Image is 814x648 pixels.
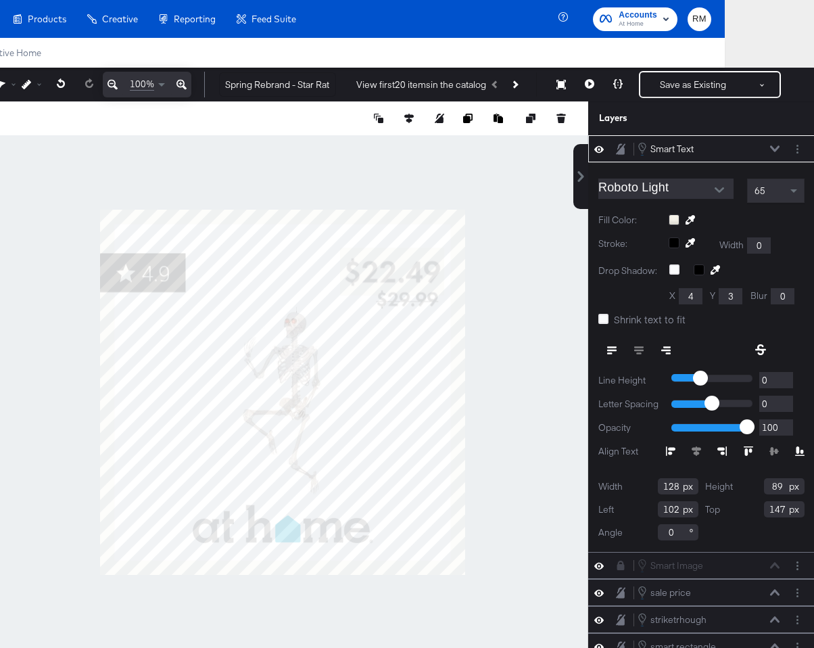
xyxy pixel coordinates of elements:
button: sale price [637,585,692,600]
button: Open [709,180,729,200]
button: Next Product [505,72,524,97]
label: Drop Shadow: [598,264,659,277]
label: Width [598,480,623,493]
label: Fill Color: [598,214,659,227]
button: Paste image [494,112,507,125]
label: Line Height [598,374,661,387]
span: Creative [102,14,138,24]
label: Left [598,503,614,516]
label: Height [705,480,733,493]
button: Layer Options [790,559,805,573]
span: At Home [619,19,657,30]
label: Align Text [598,445,666,458]
div: Layers [599,112,737,124]
span: Feed Suite [252,14,296,24]
label: Top [705,503,720,516]
button: Layer Options [790,586,805,600]
button: AccountsAt Home [593,7,677,31]
button: Layer Options [790,613,805,627]
label: Opacity [598,421,661,434]
div: View first 20 items in the catalog [356,78,486,91]
button: Smart Text [637,141,694,156]
span: Reporting [174,14,216,24]
label: Width [719,239,744,252]
label: X [669,290,675,302]
span: Accounts [619,8,657,22]
span: Products [28,14,66,24]
div: striketrhough [650,614,707,626]
button: Save as Existing [640,72,746,97]
span: RM [693,11,706,27]
span: Shrink text to fit [614,313,686,326]
span: 65 [755,185,765,197]
button: RM [688,7,711,31]
div: sale price [650,586,691,599]
label: Letter Spacing [598,398,661,411]
svg: Paste image [494,114,503,123]
button: Layer Options [790,142,805,156]
span: 100% [130,78,154,91]
div: Smart Text [650,143,694,156]
button: striketrhough [637,612,707,627]
label: Stroke: [598,237,659,254]
label: Y [710,290,715,302]
label: Blur [750,290,767,302]
label: Angle [598,526,623,539]
svg: Copy image [463,114,473,123]
button: Copy image [463,112,477,125]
